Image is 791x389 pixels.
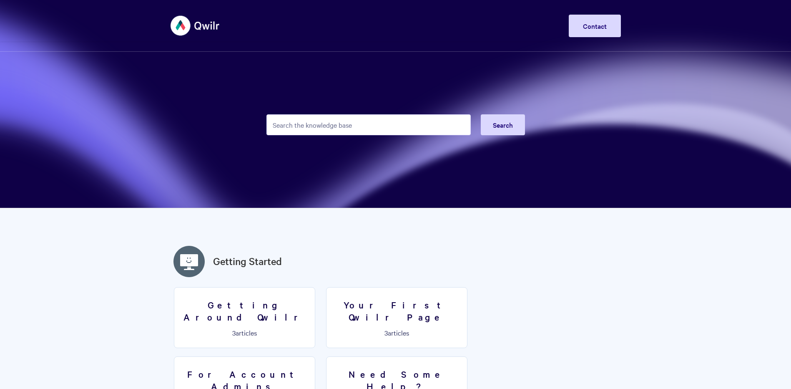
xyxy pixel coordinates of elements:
[569,15,621,37] a: Contact
[179,299,310,323] h3: Getting Around Qwilr
[384,328,388,337] span: 3
[232,328,236,337] span: 3
[266,114,471,135] input: Search the knowledge base
[171,10,220,41] img: Qwilr Help Center
[179,329,310,336] p: articles
[213,254,282,269] a: Getting Started
[493,120,513,129] span: Search
[331,329,462,336] p: articles
[331,299,462,323] h3: Your First Qwilr Page
[326,287,467,348] a: Your First Qwilr Page 3articles
[174,287,315,348] a: Getting Around Qwilr 3articles
[481,114,525,135] button: Search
